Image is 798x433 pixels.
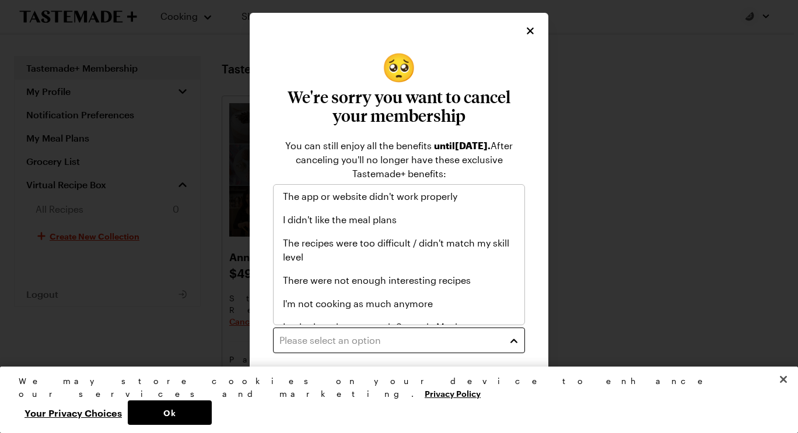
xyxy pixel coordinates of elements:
[283,273,471,287] span: There were not enough interesting recipes
[283,189,457,203] span: The app or website didn't work properly
[19,375,769,425] div: Privacy
[279,333,501,347] div: Please select an option
[283,320,462,334] span: I only signed up to watch Struggle Meals
[771,367,796,392] button: Close
[283,236,515,264] span: The recipes were too difficult / didn't match my skill level
[19,400,128,425] button: Your Privacy Choices
[283,297,433,311] span: I'm not cooking as much anymore
[273,184,525,325] div: Please select an option
[128,400,212,425] button: Ok
[425,388,481,399] a: More information about your privacy, opens in a new tab
[273,328,525,353] button: Please select an option
[19,375,769,400] div: We may store cookies on your device to enhance our services and marketing.
[283,213,397,227] span: I didn't like the meal plans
